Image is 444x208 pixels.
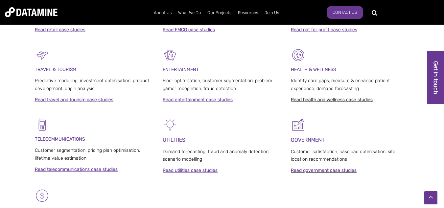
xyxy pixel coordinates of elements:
[163,67,199,72] span: ENTERTAINMENT
[35,167,118,172] a: Read telecommunications case studies
[235,4,261,21] a: Resources
[35,188,50,203] img: Banking & Financial
[163,149,269,162] span: Demand forecasting, fraud and anomaly detection, scenario modelling
[35,78,149,91] span: Predictive modelling, investment optimisation, product development, origin analysis
[261,4,282,21] a: Join Us
[175,4,204,21] a: What We Do
[163,48,177,62] img: Entertainment
[163,27,215,33] a: Read FMCG case studies
[35,136,85,142] span: TELECOMMUNICATIONS
[35,117,50,132] img: Telecomms
[163,137,185,143] span: UTILITIES
[291,27,357,33] a: Read not for profit case studies
[35,27,85,33] a: Read retail case studies
[427,51,444,104] a: Get in touch
[35,148,140,161] span: Customer segmentation, pricing plan optimisation, lifetime value estimation
[291,137,325,143] strong: GOVERNMENT
[163,78,272,91] span: Floor optimisation, customer segmentation, problem gamer recognition, fraud detection
[163,117,177,132] img: Energy
[291,149,395,162] span: Customer satisfaction, caseload optimisation, site location recommendations
[35,97,113,103] a: Read travel and tourism case studies
[291,117,306,132] img: Government
[35,67,76,72] span: TRAVEL & TOURISM
[291,97,373,103] a: Read health and wellness case studies
[291,78,390,91] span: Identify care gaps, measure & enhance patient experience, demand forecasting
[151,4,175,21] a: About Us
[291,67,336,72] strong: HEALTH & WELLNESS
[5,7,58,17] img: Datamine
[163,97,233,103] a: Read entertainment case studies
[204,4,235,21] a: Our Projects
[163,168,218,173] a: Read utilities case studies
[35,48,50,62] img: Travel & Tourism
[327,6,363,19] a: Contact Us
[291,48,306,62] img: Healthcare
[291,168,357,173] a: Read government case studies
